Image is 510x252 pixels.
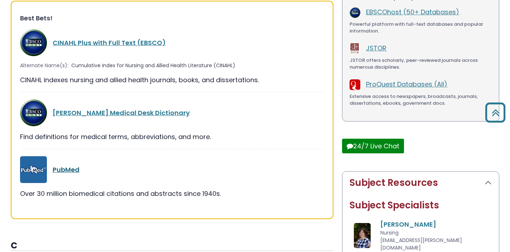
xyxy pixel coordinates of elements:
a: PubMed [53,165,80,174]
button: 24/7 Live Chat [342,139,404,153]
span: Alternate Name(s): [20,62,68,69]
span: [EMAIL_ADDRESS][PERSON_NAME][DOMAIN_NAME] [380,237,462,251]
a: [PERSON_NAME] Medical Desk Dictionary [53,108,190,117]
a: ProQuest Databases (All) [366,80,447,89]
div: Extensive access to newspapers, broadcasts, journals, dissertations, ebooks, government docs. [350,93,492,107]
a: CINAHL Plus with Full Text (EBSCO) [53,38,166,47]
span: Nursing [380,229,399,236]
a: Back to Top [482,106,508,119]
h3: Best Bets! [20,14,324,22]
h2: Subject Specialists [350,200,492,211]
div: Find definitions for medical terms, abbreviations, and more. [20,132,324,142]
div: Over 30 million biomedical citations and abstracts since 1940s. [20,189,324,198]
a: [PERSON_NAME] [380,220,436,229]
div: CINAHL indexes nursing and allied health journals, books, and dissertations. [20,75,324,85]
div: JSTOR offers scholarly, peer-reviewed journals across numerous disciplines. [350,57,492,71]
button: Subject Resources [342,172,499,194]
a: JSTOR [366,44,386,53]
h3: C [11,241,333,251]
span: Cumulative Index for Nursing and Allied Health Literature (CINAHL) [71,62,235,69]
div: Powerful platform with full-text databases and popular information. [350,21,492,35]
a: EBSCOhost (50+ Databases) [366,8,459,16]
img: Amanda Matthysse [354,223,371,248]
